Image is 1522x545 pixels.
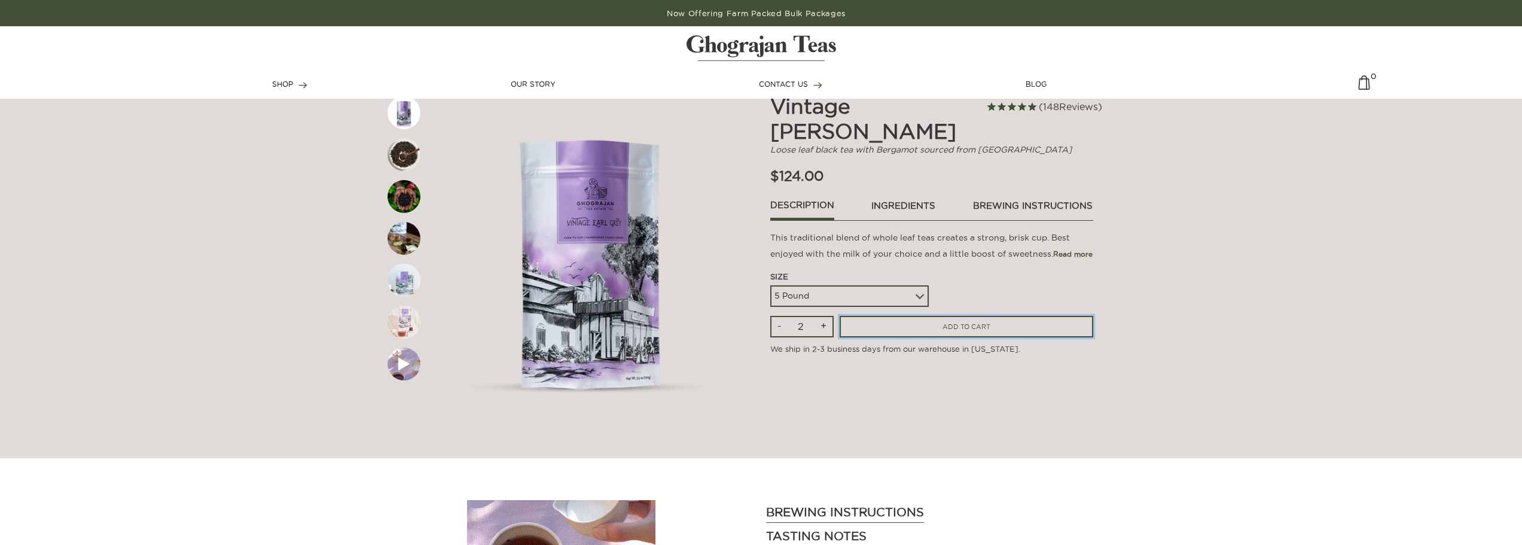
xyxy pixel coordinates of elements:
[840,316,1093,338] input: ADD TO CART
[1358,75,1370,99] a: 0
[388,96,420,129] img: First slide
[986,99,1102,115] span: Rated 4.9 out of 5 stars 148 reviews
[687,35,836,61] img: logo-matt.svg
[511,79,556,90] a: OUR STORY
[429,93,752,416] img: First slide
[770,230,1093,261] p: This traditional blend of whole leaf teas creates a strong, brisk cup. Best enjoyed with the milk...
[813,82,822,89] img: forward-arrow.svg
[770,271,929,283] div: Size
[815,317,832,336] input: +
[272,79,307,90] a: SHOP
[771,317,788,336] input: -
[770,93,996,144] h2: Vintage [PERSON_NAME]
[1053,250,1093,258] span: Read more
[388,306,420,339] img: First slide
[766,505,924,523] h3: Brewing Instructions
[388,180,420,213] img: First slide
[272,80,293,88] span: SHOP
[388,348,420,380] img: First slide
[972,199,1093,219] a: brewing instructions
[770,144,1093,156] p: Loose leaf black tea with Bergamot sourced from [GEOGRAPHIC_DATA]
[388,264,420,297] img: First slide
[759,80,808,88] span: CONTACT US
[871,199,936,219] a: ingredients
[388,222,420,255] img: First slide
[1026,79,1047,90] a: BLOG
[770,168,823,183] span: $124.00
[298,82,307,89] img: forward-arrow.svg
[770,337,1093,355] p: We ship in 2-3 business days from our warehouse in [US_STATE].
[1358,75,1370,99] img: cart-icon-matt.svg
[791,317,812,335] input: Qty
[1371,71,1376,76] span: 0
[759,79,822,90] a: CONTACT US
[1039,101,1102,112] span: 148 reviews
[388,138,420,171] img: First slide
[770,199,834,221] a: Description
[1059,101,1098,112] span: Reviews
